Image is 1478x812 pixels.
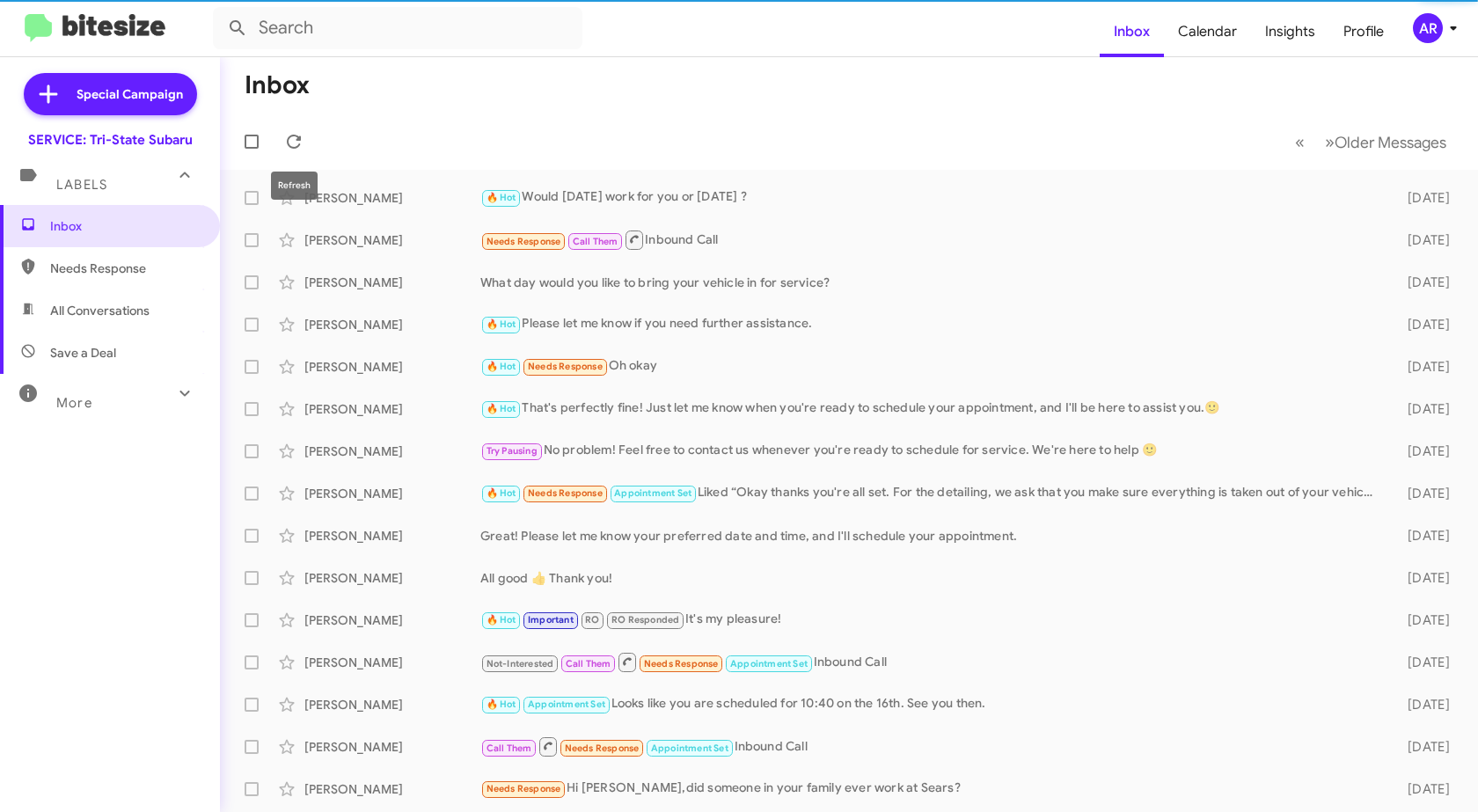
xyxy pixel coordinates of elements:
[1383,527,1464,545] div: [DATE]
[1383,654,1464,671] div: [DATE]
[480,569,1383,587] div: All good 👍 Thank you!
[1100,6,1164,57] a: Inbox
[565,743,640,754] span: Needs Response
[480,483,1383,503] div: Liked “Okay thanks you're all set. For the detailing, we ask that you make sure everything is tak...
[28,131,193,149] div: SERVICE: Tri-State Subaru
[480,441,1383,461] div: No problem! Feel free to contact us whenever you're ready to schedule for service. We're here to ...
[487,614,516,625] span: 🔥 Hot
[1251,6,1329,57] a: Insights
[213,7,582,49] input: Search
[487,361,516,372] span: 🔥 Hot
[487,487,516,499] span: 🔥 Hot
[1383,780,1464,798] div: [DATE]
[611,614,679,625] span: RO Responded
[480,779,1383,799] div: Hi [PERSON_NAME],did someone in your family ever work at Sears?
[1335,133,1446,152] span: Older Messages
[50,344,116,362] span: Save a Deal
[480,229,1383,251] div: Inbound Call
[528,614,574,625] span: Important
[50,302,150,319] span: All Conversations
[480,356,1383,377] div: Oh okay
[566,658,611,669] span: Call Them
[528,361,603,372] span: Needs Response
[245,71,310,99] h1: Inbox
[480,610,1383,630] div: It's my pleasure!
[1325,131,1335,153] span: »
[480,651,1383,673] div: Inbound Call
[1383,443,1464,460] div: [DATE]
[304,358,480,376] div: [PERSON_NAME]
[271,172,318,200] div: Refresh
[304,443,480,460] div: [PERSON_NAME]
[304,738,480,756] div: [PERSON_NAME]
[585,614,599,625] span: RO
[1383,738,1464,756] div: [DATE]
[1413,13,1443,43] div: AR
[77,85,183,103] span: Special Campaign
[1383,189,1464,207] div: [DATE]
[487,403,516,414] span: 🔥 Hot
[487,192,516,203] span: 🔥 Hot
[304,569,480,587] div: [PERSON_NAME]
[480,274,1383,291] div: What day would you like to bring your vehicle in for service?
[1383,611,1464,629] div: [DATE]
[1383,231,1464,249] div: [DATE]
[1383,274,1464,291] div: [DATE]
[1383,400,1464,418] div: [DATE]
[56,395,92,411] span: More
[528,487,603,499] span: Needs Response
[304,527,480,545] div: [PERSON_NAME]
[480,527,1383,545] div: Great! Please let me know your preferred date and time, and I'll schedule your appointment.
[304,189,480,207] div: [PERSON_NAME]
[651,743,728,754] span: Appointment Set
[644,658,719,669] span: Needs Response
[50,217,200,235] span: Inbox
[480,694,1383,714] div: Looks like you are scheduled for 10:40 on the 16th. See you then.
[1383,569,1464,587] div: [DATE]
[50,260,200,277] span: Needs Response
[614,487,691,499] span: Appointment Set
[480,399,1383,419] div: That's perfectly fine! Just let me know when you're ready to schedule your appointment, and I'll ...
[1398,13,1459,43] button: AR
[304,485,480,502] div: [PERSON_NAME]
[1383,316,1464,333] div: [DATE]
[528,699,605,710] span: Appointment Set
[304,316,480,333] div: [PERSON_NAME]
[480,735,1383,757] div: Inbound Call
[1383,358,1464,376] div: [DATE]
[24,73,197,115] a: Special Campaign
[487,743,532,754] span: Call Them
[480,314,1383,334] div: Please let me know if you need further assistance.
[1329,6,1398,57] a: Profile
[304,780,480,798] div: [PERSON_NAME]
[487,783,561,794] span: Needs Response
[1285,124,1457,160] nav: Page navigation example
[730,658,808,669] span: Appointment Set
[304,274,480,291] div: [PERSON_NAME]
[487,658,554,669] span: Not-Interested
[487,699,516,710] span: 🔥 Hot
[487,445,538,457] span: Try Pausing
[573,236,618,247] span: Call Them
[56,177,107,193] span: Labels
[304,400,480,418] div: [PERSON_NAME]
[487,318,516,330] span: 🔥 Hot
[304,611,480,629] div: [PERSON_NAME]
[487,236,561,247] span: Needs Response
[480,187,1383,208] div: Would [DATE] work for you or [DATE] ?
[304,696,480,713] div: [PERSON_NAME]
[1314,124,1457,160] button: Next
[304,654,480,671] div: [PERSON_NAME]
[1383,696,1464,713] div: [DATE]
[1284,124,1315,160] button: Previous
[1383,485,1464,502] div: [DATE]
[1295,131,1305,153] span: «
[1164,6,1251,57] a: Calendar
[304,231,480,249] div: [PERSON_NAME]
